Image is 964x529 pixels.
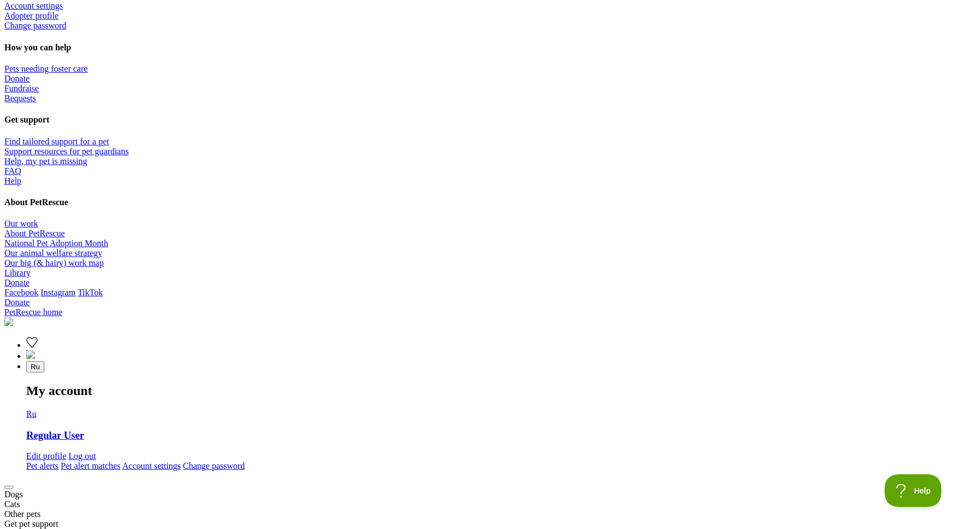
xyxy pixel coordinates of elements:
[4,278,30,287] a: Donate
[31,363,40,371] div: Ru
[61,461,120,470] a: Pet alert matches
[183,461,245,470] a: Change password
[26,350,35,359] img: chat-41dd97257d64d25036548639549fe6c8038ab92f7586957e7f3b1b290dea8141.svg
[4,509,960,519] div: Other pets
[26,429,960,441] a: Your profile
[26,409,960,419] a: Your profile
[4,64,87,73] a: Pets needing foster care
[4,288,38,297] a: Facebook
[4,74,30,83] a: Donate
[26,351,35,361] a: Conversations
[4,43,960,53] h4: How you can help
[4,519,960,529] div: Get pet support
[4,156,87,166] a: Help, my pet is missing
[4,115,960,125] h4: Get support
[26,429,960,441] h3: Regular User
[4,268,31,277] a: Library
[68,451,96,461] a: Log out
[4,229,65,238] a: About PetRescue
[4,298,30,307] a: Donate
[4,307,960,317] div: PetRescue home
[26,383,960,398] h2: My account
[4,197,960,207] h4: About PetRescue
[40,288,75,297] a: Instagram
[4,137,109,146] a: Find tailored support for a pet
[4,490,960,499] div: Dogs
[4,248,102,258] a: Our animal welfare strategy
[4,147,129,156] a: Support resources for pet guardians
[4,499,960,509] div: Cats
[4,239,108,248] a: National Pet Adoption Month
[4,337,960,471] ul: Account quick links
[26,361,44,373] button: My account
[4,176,21,185] a: Help
[26,409,960,419] div: Ru
[4,84,39,93] a: Fundraise
[122,461,181,470] a: Account settings
[26,461,59,470] a: Pet alerts
[78,288,103,297] a: TikTok
[4,317,13,326] img: logo-e224e6f780fb5917bec1dbf3a21bbac754714ae5b6737aabdf751b685950b380.svg
[4,307,960,328] a: PetRescue
[4,258,104,268] a: Our big (& hairy) work map
[4,166,21,176] a: FAQ
[4,1,63,10] a: Account settings
[26,340,38,350] a: Favourites
[4,11,59,20] a: Adopter profile
[4,219,38,228] a: Our work
[4,21,66,30] a: Change password
[26,451,66,461] a: Edit profile
[4,486,13,489] button: Menu
[885,474,942,507] iframe: Help Scout Beacon - Open
[4,94,36,103] a: Bequests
